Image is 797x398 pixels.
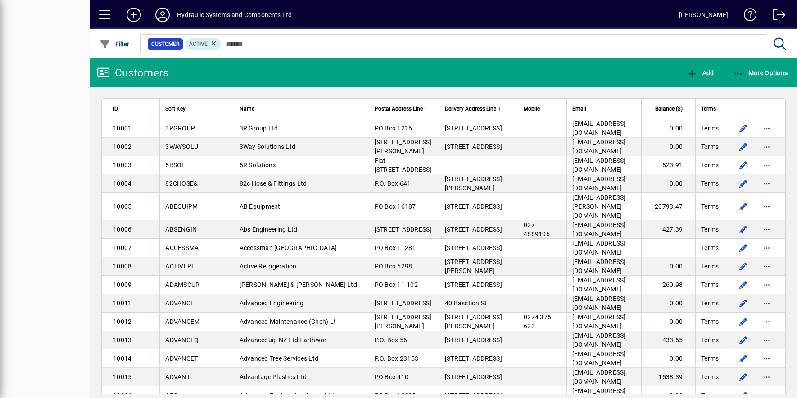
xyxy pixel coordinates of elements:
[572,350,626,367] span: [EMAIL_ADDRESS][DOMAIN_NAME]
[240,161,276,169] span: 5R Solutions
[733,69,788,76] span: More Options
[701,202,719,211] span: Terms
[165,318,199,325] span: ADVANCEM
[701,104,716,114] span: Terms
[736,259,751,273] button: Edit
[240,318,336,325] span: Advanced Maintenance (Chch) Lt
[701,317,719,326] span: Terms
[524,313,551,330] span: 0274 375 623
[572,221,626,237] span: [EMAIL_ADDRESS][DOMAIN_NAME]
[445,203,502,210] span: [STREET_ADDRESS]
[736,296,751,310] button: Edit
[165,143,198,150] span: 3WAYSOLU
[119,7,148,23] button: Add
[760,277,774,292] button: More options
[240,244,337,251] span: Accessman [GEOGRAPHIC_DATA]
[375,355,419,362] span: P.O. Box 23153
[240,281,357,288] span: [PERSON_NAME] & [PERSON_NAME] Ltd
[736,333,751,347] button: Edit
[445,226,502,233] span: [STREET_ADDRESS]
[240,125,278,132] span: 3R Group Ltd
[641,294,695,313] td: 0.00
[177,8,292,22] div: Hydraulic Systems and Components Ltd
[165,226,197,233] span: ABSENGIN
[445,373,502,380] span: [STREET_ADDRESS]
[572,194,626,219] span: [EMAIL_ADDRESS][PERSON_NAME][DOMAIN_NAME]
[641,276,695,294] td: 260.98
[687,69,714,76] span: Add
[572,258,626,274] span: [EMAIL_ADDRESS][DOMAIN_NAME]
[445,175,502,192] span: [STREET_ADDRESS][PERSON_NAME]
[375,263,412,270] span: PO Box 6298
[572,332,626,348] span: [EMAIL_ADDRESS][DOMAIN_NAME]
[375,313,432,330] span: [STREET_ADDRESS][PERSON_NAME]
[736,370,751,384] button: Edit
[240,336,327,344] span: Advancequip NZ Ltd Earthwor
[165,281,199,288] span: ADAMSCUR
[240,104,254,114] span: Name
[375,139,432,155] span: [STREET_ADDRESS][PERSON_NAME]
[113,125,131,132] span: 10001
[760,296,774,310] button: More options
[445,281,502,288] span: [STREET_ADDRESS]
[736,314,751,329] button: Edit
[113,263,131,270] span: 10008
[760,370,774,384] button: More options
[240,143,296,150] span: 3Way Solutions Ltd
[113,104,118,114] span: ID
[701,124,719,133] span: Terms
[701,299,719,308] span: Terms
[641,138,695,156] td: 0.00
[165,104,186,114] span: Sort Key
[641,257,695,276] td: 0.00
[572,313,626,330] span: [EMAIL_ADDRESS][DOMAIN_NAME]
[113,244,131,251] span: 10007
[445,104,501,114] span: Delivery Address Line 1
[572,120,626,136] span: [EMAIL_ADDRESS][DOMAIN_NAME]
[655,104,683,114] span: Balance ($)
[701,161,719,170] span: Terms
[647,104,691,114] div: Balance ($)
[445,125,502,132] span: [STREET_ADDRESS]
[760,199,774,214] button: More options
[240,355,319,362] span: Advanced Tree Services Ltd
[165,373,190,380] span: ADVANT
[524,104,561,114] div: Mobile
[641,368,695,386] td: 1538.39
[189,41,208,47] span: Active
[113,373,131,380] span: 10015
[760,314,774,329] button: More options
[701,262,719,271] span: Terms
[736,121,751,135] button: Edit
[736,158,751,172] button: Edit
[113,336,131,344] span: 10013
[736,241,751,255] button: Edit
[760,139,774,154] button: More options
[165,300,194,307] span: ADVANCE
[375,125,412,132] span: PO Box 1216
[113,281,131,288] span: 10009
[240,263,297,270] span: Active Refrigeration
[151,40,179,49] span: Customer
[445,143,502,150] span: [STREET_ADDRESS]
[679,8,728,22] div: [PERSON_NAME]
[760,121,774,135] button: More options
[760,259,774,273] button: More options
[760,222,774,237] button: More options
[641,156,695,174] td: 523.91
[165,336,199,344] span: ADVANCEQ
[524,221,550,237] span: 027 4669106
[165,161,185,169] span: 5RSOL
[445,355,502,362] span: [STREET_ADDRESS]
[572,175,626,192] span: [EMAIL_ADDRESS][DOMAIN_NAME]
[572,277,626,293] span: [EMAIL_ADDRESS][DOMAIN_NAME]
[165,355,198,362] span: ADVANCET
[375,300,432,307] span: [STREET_ADDRESS]
[240,373,307,380] span: Advantage Plastics Ltd
[100,40,130,48] span: Filter
[736,199,751,214] button: Edit
[701,142,719,151] span: Terms
[375,244,416,251] span: PO Box 11281
[701,243,719,252] span: Terms
[445,244,502,251] span: [STREET_ADDRESS]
